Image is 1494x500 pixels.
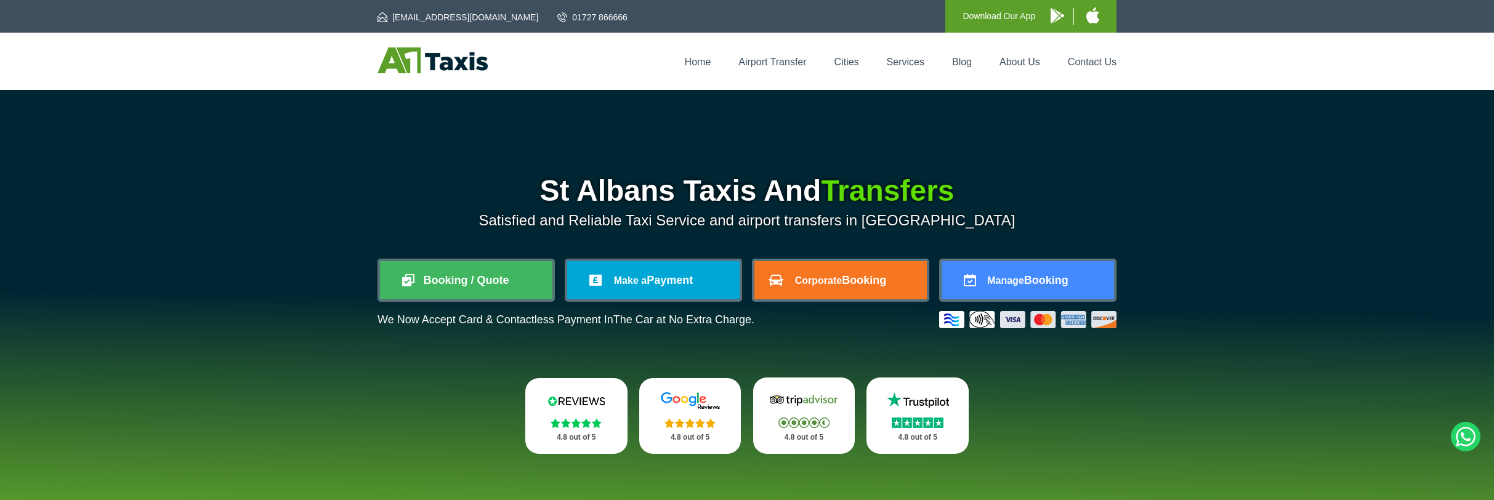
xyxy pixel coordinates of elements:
p: Download Our App [963,9,1035,24]
img: Google [653,392,727,410]
a: About Us [999,57,1040,67]
img: A1 Taxis St Albans LTD [378,47,488,73]
img: Trustpilot [881,391,955,409]
p: 4.8 out of 5 [653,430,728,445]
p: 4.8 out of 5 [880,430,955,445]
img: Tripadvisor [767,391,841,409]
a: Airport Transfer [738,57,806,67]
a: Booking / Quote [380,261,552,299]
img: Stars [892,417,943,428]
a: Blog [952,57,972,67]
span: Transfers [821,174,954,207]
img: Stars [778,417,830,428]
a: [EMAIL_ADDRESS][DOMAIN_NAME] [378,11,538,23]
p: 4.8 out of 5 [539,430,614,445]
a: ManageBooking [942,261,1114,299]
h1: St Albans Taxis And [378,176,1116,206]
a: Cities [834,57,859,67]
p: We Now Accept Card & Contactless Payment In [378,313,754,326]
a: Make aPayment [567,261,740,299]
a: 01727 866666 [557,11,628,23]
img: A1 Taxis iPhone App [1086,7,1099,23]
span: Corporate [795,275,842,286]
a: Contact Us [1068,57,1116,67]
img: Stars [664,418,716,428]
a: Tripadvisor Stars 4.8 out of 5 [753,377,855,454]
span: Make a [614,275,647,286]
img: Reviews.io [539,392,613,410]
img: Stars [551,418,602,428]
a: Home [685,57,711,67]
p: Satisfied and Reliable Taxi Service and airport transfers in [GEOGRAPHIC_DATA] [378,212,1116,229]
a: Services [887,57,924,67]
a: Trustpilot Stars 4.8 out of 5 [866,377,969,454]
span: Manage [987,275,1024,286]
img: Credit And Debit Cards [939,311,1116,328]
img: A1 Taxis Android App [1051,8,1064,23]
p: 4.8 out of 5 [767,430,842,445]
a: Google Stars 4.8 out of 5 [639,378,741,454]
a: Reviews.io Stars 4.8 out of 5 [525,378,628,454]
a: CorporateBooking [754,261,927,299]
span: The Car at No Extra Charge. [613,313,754,326]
